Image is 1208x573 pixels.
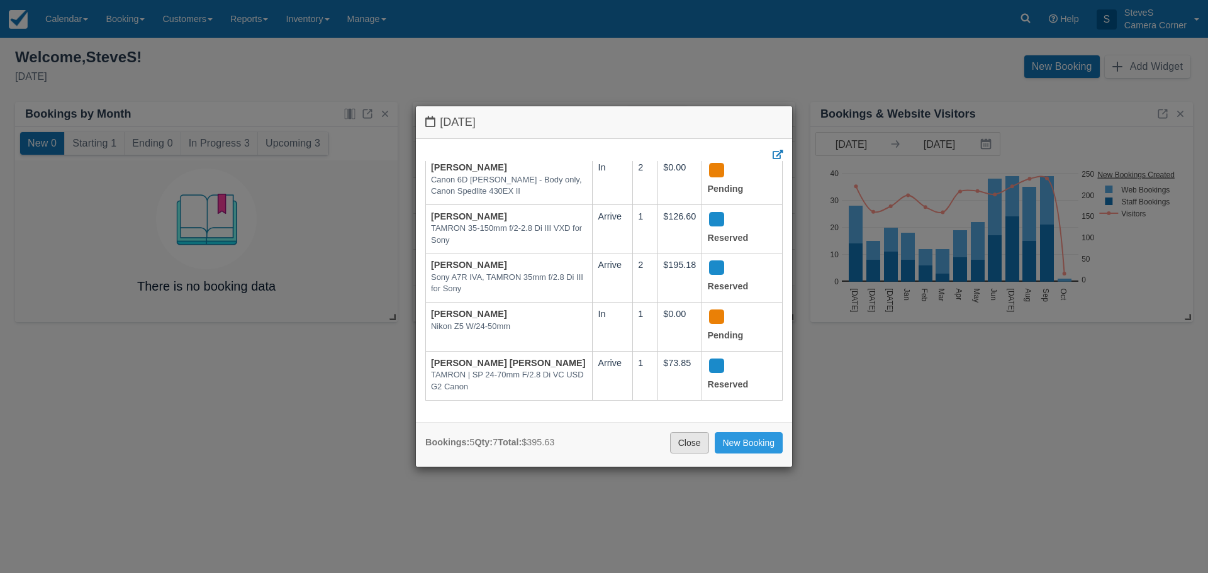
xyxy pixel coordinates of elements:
td: In [593,303,633,352]
td: 1 [633,303,658,352]
a: [PERSON_NAME] [431,260,507,270]
td: 2 [633,253,658,303]
em: Sony A7R IVA, TAMRON 35mm f/2.8 Di III for Sony [431,272,587,295]
td: $126.60 [658,204,702,253]
h4: [DATE] [425,116,783,129]
a: [PERSON_NAME] [431,309,507,319]
div: Reserved [707,210,766,248]
div: Reserved [707,259,766,297]
div: Pending [707,308,766,346]
a: Close [670,432,709,453]
td: $0.00 [658,155,702,204]
td: In [593,155,633,204]
em: TAMRON | SP 24-70mm F/2.8 Di VC USD G2 Canon [431,369,587,392]
td: $0.00 [658,303,702,352]
td: Arrive [593,253,633,303]
strong: Total: [498,437,522,447]
td: 1 [633,204,658,253]
strong: Bookings: [425,437,469,447]
td: $73.85 [658,351,702,400]
td: $195.18 [658,253,702,303]
div: 5 7 $395.63 [425,436,554,449]
strong: Qty: [474,437,493,447]
div: Pending [707,161,766,199]
a: [PERSON_NAME] [431,162,507,172]
a: [PERSON_NAME] [PERSON_NAME] [431,358,585,368]
div: Reserved [707,357,766,395]
a: New Booking [715,432,783,453]
td: 1 [633,351,658,400]
td: Arrive [593,351,633,400]
td: Arrive [593,204,633,253]
em: TAMRON 35-150mm f/2-2.8 Di III VXD for Sony [431,223,587,246]
em: Nikon Z5 W/24-50mm [431,321,587,333]
em: Canon 6D [PERSON_NAME] - Body only, Canon Spedlite 430EX II [431,174,587,197]
a: [PERSON_NAME] [431,211,507,221]
td: 2 [633,155,658,204]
